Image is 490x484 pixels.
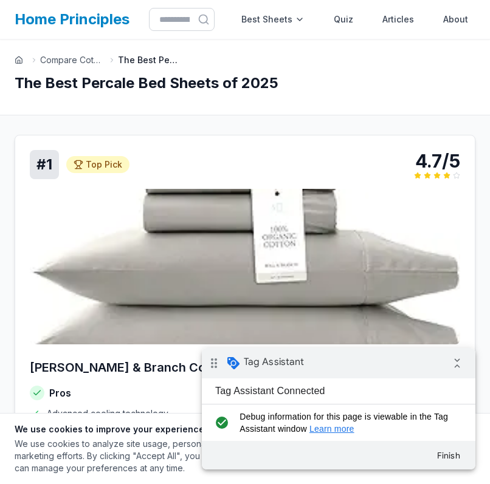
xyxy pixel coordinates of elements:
[30,150,59,179] div: # 1
[15,73,475,93] h1: The Best Percale Bed Sheets of 2025
[108,76,153,86] a: Learn more
[47,407,168,420] span: Advanced cooling technology
[15,10,129,28] a: Home Principles
[38,63,254,87] span: Debug information for this page is viewable in the Tag Assistant window
[10,63,30,87] i: check_circle
[42,8,102,20] span: Tag Assistant
[40,54,101,66] a: Compare Cott...
[118,54,179,66] span: The Best Percale Bed Sheets of 2025
[15,438,345,474] p: We use cookies to analyze site usage, personalize content, and assist with our marketing efforts....
[30,189,460,344] img: Boll & Branch Cotton Percale Sheet Set Twin - Cotton product image
[436,7,475,32] a: About
[15,423,345,435] h3: We use cookies to improve your experience
[414,150,460,172] div: 4.7/5
[234,7,312,32] div: Best Sheets
[30,359,460,376] h3: [PERSON_NAME] & Branch Cotton Percale Sheet Set Twin
[15,54,475,66] nav: Breadcrumb
[86,158,122,171] span: Top Pick
[30,386,238,400] h4: Pros
[326,7,361,32] a: Quiz
[243,3,267,27] i: Collapse debug badge
[375,7,421,32] a: Articles
[15,56,23,64] a: Go to homepage
[225,97,269,118] button: Finish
